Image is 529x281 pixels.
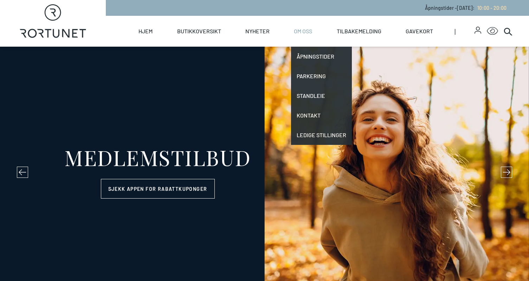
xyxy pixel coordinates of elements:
[406,16,433,47] a: Gavekort
[291,66,352,86] a: Parkering
[64,147,251,168] div: MEDLEMSTILBUD
[454,16,474,47] span: |
[101,179,215,199] a: Sjekk appen for rabattkuponger
[177,16,221,47] a: Butikkoversikt
[475,5,507,11] a: 10:00 - 20:00
[291,86,352,106] a: Standleie
[291,106,352,125] a: Kontakt
[245,16,270,47] a: Nyheter
[138,16,153,47] a: Hjem
[477,5,507,11] span: 10:00 - 20:00
[425,4,507,12] p: Åpningstider - [DATE] :
[294,16,312,47] a: Om oss
[487,26,498,37] button: Open Accessibility Menu
[291,47,352,66] a: Åpningstider
[291,125,352,145] a: Ledige stillinger
[337,16,381,47] a: Tilbakemelding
